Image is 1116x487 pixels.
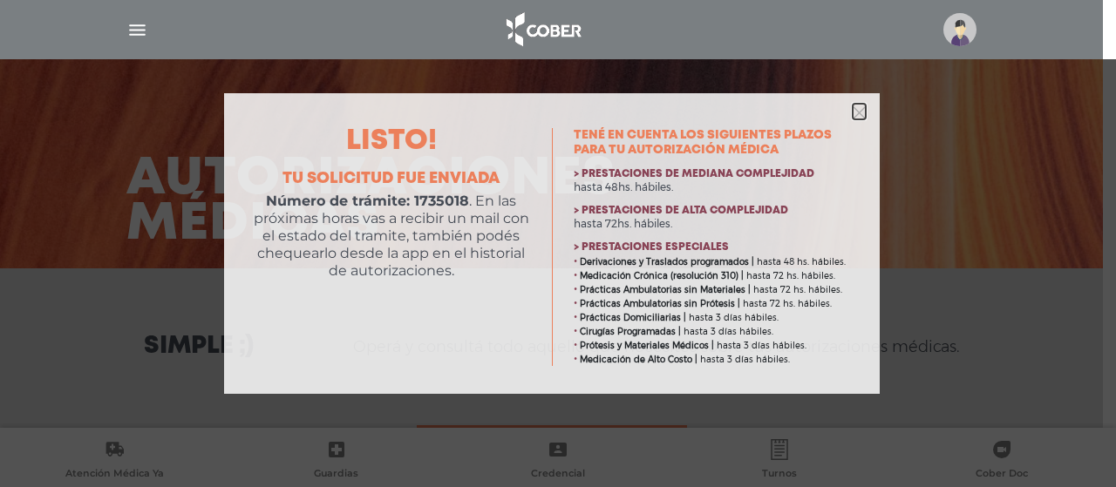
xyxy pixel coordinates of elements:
[757,256,846,267] span: hasta 48 hs. hábiles.
[574,180,852,194] p: hasta 48hs. hábiles.
[580,298,740,309] b: Prácticas Ambulatorias sin Prótesis |
[743,298,832,309] span: hasta 72 hs. hábiles.
[717,340,806,351] span: hasta 3 días hábiles.
[252,193,531,280] p: . En las próximas horas vas a recibir un mail con el estado del tramite, también podés chequearlo...
[252,170,531,189] h4: Tu solicitud fue enviada
[580,354,697,365] b: Medicación de Alto Costo |
[580,312,686,323] b: Prácticas Domiciliarias |
[574,217,852,231] p: hasta 72hs. hábiles.
[753,284,842,295] span: hasta 72 hs. hábiles.
[574,128,852,158] h3: Tené en cuenta los siguientes plazos para tu autorización médica
[574,168,852,180] h4: > Prestaciones de mediana complejidad
[580,284,751,295] b: Prácticas Ambulatorias sin Materiales |
[574,205,852,217] h4: > Prestaciones de alta complejidad
[252,128,531,156] h2: Listo!
[746,270,835,281] span: hasta 72 hs. hábiles.
[574,241,852,254] h4: > Prestaciones especiales
[580,270,744,281] b: Medicación Crónica (resolución 310) |
[266,193,469,209] b: Número de trámite: 1735018
[700,354,790,365] span: hasta 3 días hábiles.
[684,326,773,337] span: hasta 3 días hábiles.
[580,340,714,351] b: Prótesis y Materiales Médicos |
[689,312,779,323] span: hasta 3 días hábiles.
[580,326,681,337] b: Cirugías Programadas |
[580,256,754,267] b: Derivaciones y Traslados programados |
